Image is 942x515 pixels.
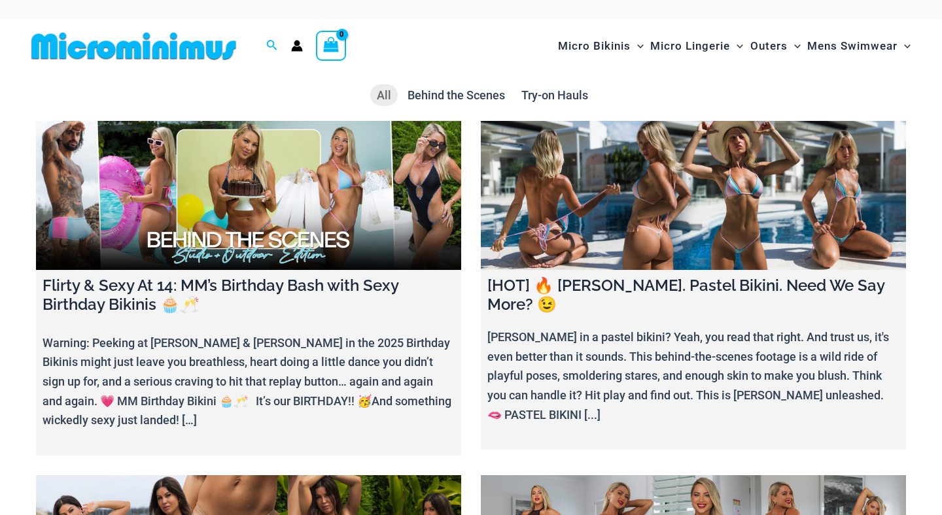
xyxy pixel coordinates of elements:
span: Mens Swimwear [807,29,898,63]
a: Mens SwimwearMenu ToggleMenu Toggle [804,26,914,66]
span: Menu Toggle [631,29,644,63]
a: Micro BikinisMenu ToggleMenu Toggle [555,26,647,66]
span: All [377,88,391,102]
p: [PERSON_NAME] in a pastel bikini? Yeah, you read that right. And trust us, it's even better than ... [487,327,899,425]
span: Try-on Hauls [521,88,588,102]
span: Micro Bikinis [558,29,631,63]
span: Behind the Scenes [408,88,505,102]
img: MM SHOP LOGO FLAT [26,31,241,61]
span: Outers [750,29,788,63]
span: Menu Toggle [730,29,743,63]
a: Micro LingerieMenu ToggleMenu Toggle [647,26,746,66]
a: Search icon link [266,38,278,54]
nav: Site Navigation [553,24,916,68]
a: [HOT] 🔥 Olivia. Pastel Bikini. Need We Say More? 😉 [481,121,906,270]
a: Account icon link [291,40,303,52]
span: Menu Toggle [788,29,801,63]
a: Flirty & Sexy At 14: MM’s Birthday Bash with Sexy Birthday Bikinis 🧁🥂 [36,121,461,270]
span: Menu Toggle [898,29,911,63]
h4: Flirty & Sexy At 14: MM’s Birthday Bash with Sexy Birthday Bikinis 🧁🥂 [43,276,455,314]
a: OutersMenu ToggleMenu Toggle [747,26,804,66]
span: Micro Lingerie [650,29,730,63]
h4: [HOT] 🔥 [PERSON_NAME]. Pastel Bikini. Need We Say More? 😉 [487,276,899,314]
a: View Shopping Cart, empty [316,31,346,61]
p: Warning: Peeking at [PERSON_NAME] & [PERSON_NAME] in the 2025 Birthday Bikinis might just leave y... [43,333,455,431]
